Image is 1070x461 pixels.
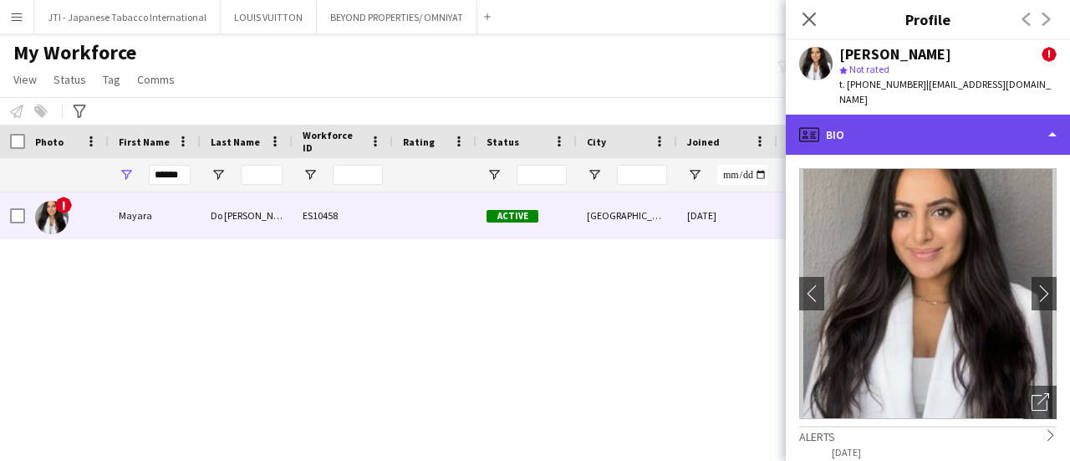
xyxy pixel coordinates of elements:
span: Last Name [211,136,260,148]
h3: Profile [786,8,1070,30]
span: Comms [137,72,175,87]
input: Workforce ID Filter Input [333,165,383,185]
span: Photo [35,136,64,148]
span: First Name [119,136,170,148]
span: City [587,136,606,148]
input: City Filter Input [617,165,667,185]
div: Do [PERSON_NAME] [201,192,293,238]
div: 1 day [777,192,878,238]
span: My Workforce [13,40,136,65]
span: Rating [403,136,435,148]
button: Open Filter Menu [211,167,226,182]
button: BEYOND PROPERTIES/ OMNIYAT [317,1,477,33]
button: Open Filter Menu [487,167,502,182]
button: Open Filter Menu [303,167,318,182]
div: [GEOGRAPHIC_DATA] [577,192,677,238]
span: Not rated [849,63,889,75]
button: JTI - Japanese Tabacco International [34,1,221,33]
img: Crew avatar or photo [799,168,1057,419]
a: Comms [130,69,181,90]
app-action-btn: Advanced filters [69,101,89,121]
button: Open Filter Menu [119,167,134,182]
input: Last Name Filter Input [241,165,283,185]
span: View [13,72,37,87]
span: Status [487,136,519,148]
div: Alerts [799,426,1057,444]
button: LOUIS VUITTON [221,1,317,33]
div: Open photos pop-in [1023,386,1057,419]
div: Bio [786,115,1070,155]
p: [DATE] [832,446,1057,458]
a: Status [47,69,93,90]
span: ! [1042,47,1057,62]
button: Open Filter Menu [587,167,602,182]
div: Mayara [109,192,201,238]
span: t. [PHONE_NUMBER] [839,78,926,90]
span: Joined [687,136,720,148]
span: Active [487,210,538,223]
div: [DATE] [677,192,777,238]
span: Tag [103,72,120,87]
span: Status [53,72,86,87]
span: ! [55,197,72,213]
input: Joined Filter Input [717,165,767,185]
span: | [EMAIL_ADDRESS][DOMAIN_NAME] [839,78,1051,105]
span: Workforce ID [303,129,363,154]
img: Mayara Do Nascimento Silva [35,201,69,234]
a: View [7,69,43,90]
input: Status Filter Input [517,165,567,185]
div: ES10458 [293,192,393,238]
button: Open Filter Menu [687,167,702,182]
div: [PERSON_NAME] [839,47,951,62]
a: Tag [96,69,127,90]
input: First Name Filter Input [149,165,191,185]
